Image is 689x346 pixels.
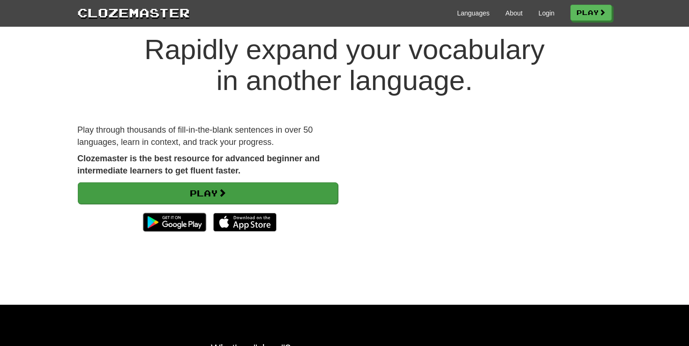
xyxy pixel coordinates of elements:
p: Play through thousands of fill-in-the-blank sentences in over 50 languages, learn in context, and... [77,124,337,148]
img: Get it on Google Play [138,208,211,236]
a: Clozemaster [77,4,190,21]
a: Login [539,8,554,18]
img: Download_on_the_App_Store_Badge_US-UK_135x40-25178aeef6eb6b83b96f5f2d004eda3bffbb37122de64afbaef7... [213,213,277,232]
a: Languages [457,8,489,18]
strong: Clozemaster is the best resource for advanced beginner and intermediate learners to get fluent fa... [77,154,320,175]
a: About [505,8,523,18]
a: Play [570,5,612,21]
a: Play [78,182,338,204]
